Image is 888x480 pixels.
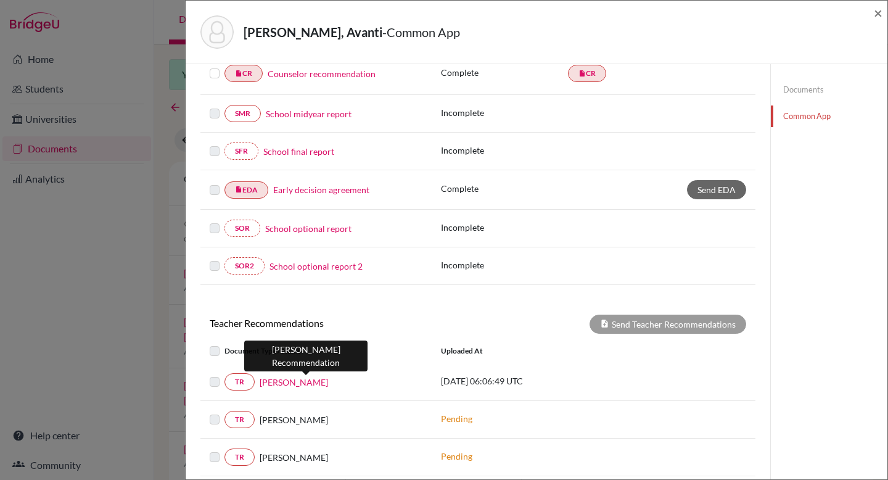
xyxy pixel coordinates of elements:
div: Send Teacher Recommendations [590,315,746,334]
i: insert_drive_file [235,186,242,193]
span: - Common App [382,25,460,39]
a: insert_drive_fileCR [224,65,263,82]
span: × [874,4,882,22]
a: School optional report 2 [269,260,363,273]
div: Uploaded at [432,344,617,358]
a: Counselor recommendation [268,67,376,80]
span: [PERSON_NAME] [260,413,328,426]
p: Complete [441,66,568,79]
i: insert_drive_file [578,70,586,77]
strong: [PERSON_NAME], Avanti [244,25,382,39]
a: TR [224,411,255,428]
a: [PERSON_NAME] [260,376,328,389]
p: [DATE] 06:06:49 UTC [441,374,607,387]
a: School optional report [265,222,351,235]
div: [PERSON_NAME] Recommendation [244,341,368,371]
span: [PERSON_NAME] [260,451,328,464]
a: insert_drive_fileCR [568,65,606,82]
button: Close [874,6,882,20]
div: Document Type / Name [200,344,432,358]
a: TR [224,449,255,466]
a: Send EDA [687,180,746,199]
a: TR [224,373,255,391]
p: Complete [441,182,568,195]
a: Early decision agreement [273,183,369,196]
a: insert_drive_fileEDA [224,181,268,199]
a: SOR2 [224,257,265,275]
h6: Teacher Recommendations [200,317,478,329]
a: Documents [771,79,887,101]
a: School midyear report [266,107,351,120]
span: Send EDA [697,184,736,195]
p: Pending [441,412,607,425]
a: School final report [263,145,334,158]
a: SMR [224,105,261,122]
p: Incomplete [441,106,568,119]
i: insert_drive_file [235,70,242,77]
a: Common App [771,106,887,127]
a: SOR [224,220,260,237]
p: Incomplete [441,259,568,271]
p: Pending [441,450,607,463]
a: SFR [224,143,258,160]
p: Incomplete [441,221,568,234]
p: Incomplete [441,144,568,157]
